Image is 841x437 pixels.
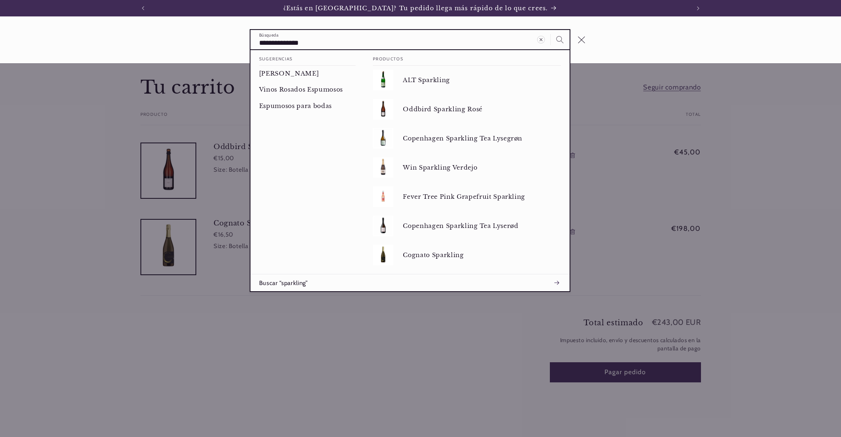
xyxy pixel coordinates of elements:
[364,124,570,153] a: Copenhagen Sparkling Tea Lysegrøn
[403,76,561,84] p: ALT Sparkling
[259,86,343,93] p: Vinos Rosados Espumosos
[403,222,561,230] p: Copenhagen Sparkling Tea Lyserød
[250,66,364,82] a: [PERSON_NAME]
[531,30,550,49] button: Borrar término de búsqueda
[364,241,570,270] a: Cognato Sparkling
[373,186,393,207] img: Fever Tree Pink Grapefruit Sparkling
[403,135,561,142] p: Copenhagen Sparkling Tea Lysegrøn
[551,30,570,49] button: Búsqueda
[403,251,561,259] p: Cognato Sparkling
[364,153,570,182] a: Win Sparkling Verdejo
[364,66,570,95] a: ALT Sparkling
[259,102,332,110] p: Espumosos para bodas
[373,157,393,178] img: Win Sparkling Verdejo
[250,98,364,114] a: Espumosos para bodas
[259,279,308,287] span: Buscar “sparkling”
[373,216,393,236] img: Copenhagen Sparkling Tea Lyserød
[373,50,561,65] h2: Productos
[259,70,319,77] p: [PERSON_NAME]
[403,193,561,200] p: Fever Tree Pink Grapefruit Sparkling
[259,50,356,65] h2: Sugerencias
[364,182,570,212] a: Fever Tree Pink Grapefruit Sparkling
[403,106,561,113] p: Oddbird Sparkling Rosé
[373,128,393,149] img: Copenhagen Sparkling Tea Lysegrøn
[283,5,548,12] span: ¿Estás en [GEOGRAPHIC_DATA]? Tu pedido llega más rápido de lo que crees.
[403,164,561,171] p: Win Sparkling Verdejo
[373,99,393,120] img: Oddbird Sparkling Rosé
[572,30,591,49] button: Cerrar
[364,95,570,124] a: Oddbird Sparkling Rosé
[373,245,393,265] img: Cognato Sparkling
[364,212,570,241] a: Copenhagen Sparkling Tea Lyserød
[373,70,393,90] img: ALT Sparkling
[250,82,364,98] a: Vinos Rosados Espumosos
